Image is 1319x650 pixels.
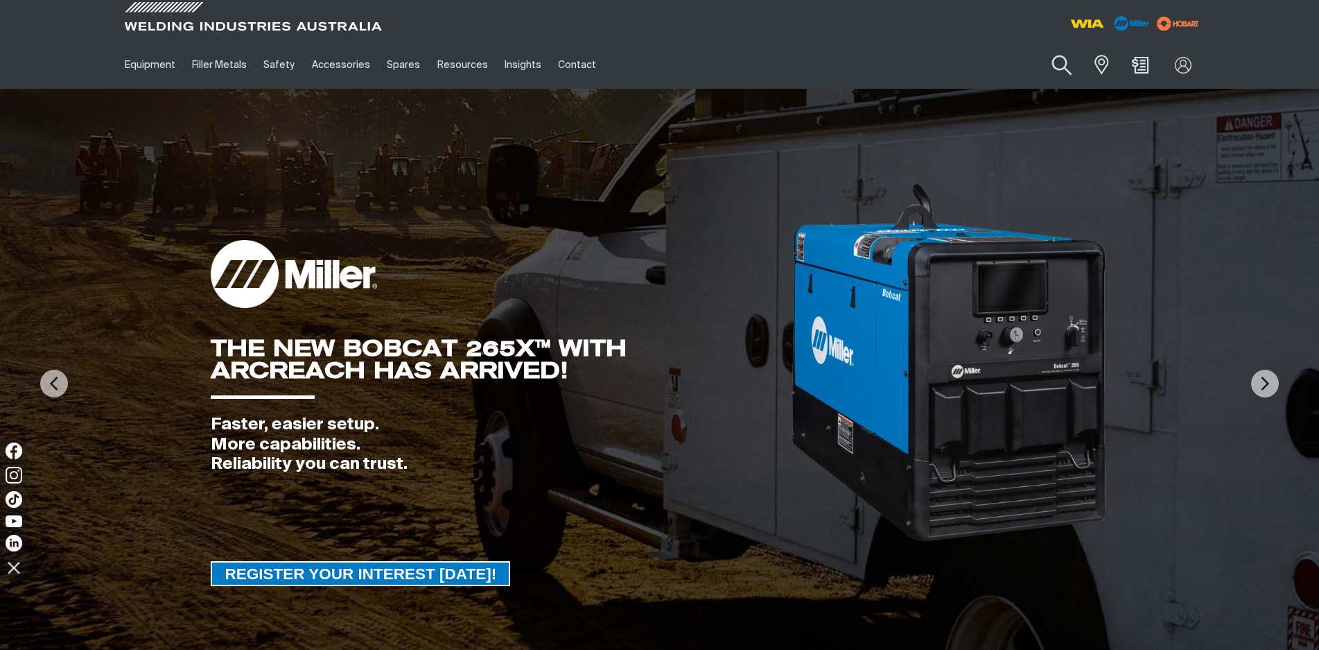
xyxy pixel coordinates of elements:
[1034,46,1090,85] button: Search products
[1153,13,1203,34] img: miller
[6,467,22,484] img: Instagram
[2,556,26,579] img: hide socials
[1021,49,1085,81] input: Product name or item number...
[6,443,22,459] img: Facebook
[378,41,428,89] a: Spares
[6,491,22,508] img: TikTok
[1129,57,1151,74] a: Shopping cart (0 product(s))
[304,41,378,89] a: Accessories
[211,415,789,474] div: Faster, easier setup. More capabilities. Reliability you can trust.
[40,370,68,397] img: PrevArrow
[428,41,496,89] a: Resources
[211,337,789,382] div: THE NEW BOBCAT 265X™ WITH ARCREACH HAS ARRIVED!
[6,535,22,551] img: LinkedIn
[184,41,255,89] a: Filler Metals
[116,41,184,89] a: Equipment
[496,41,550,89] a: Insights
[116,41,932,89] nav: Main
[212,561,509,586] span: REGISTER YOUR INTEREST [DATE]!
[255,41,303,89] a: Safety
[211,561,510,586] a: REGISTER YOUR INTEREST TODAY!
[550,41,604,89] a: Contact
[1251,370,1279,397] img: NextArrow
[6,515,22,527] img: YouTube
